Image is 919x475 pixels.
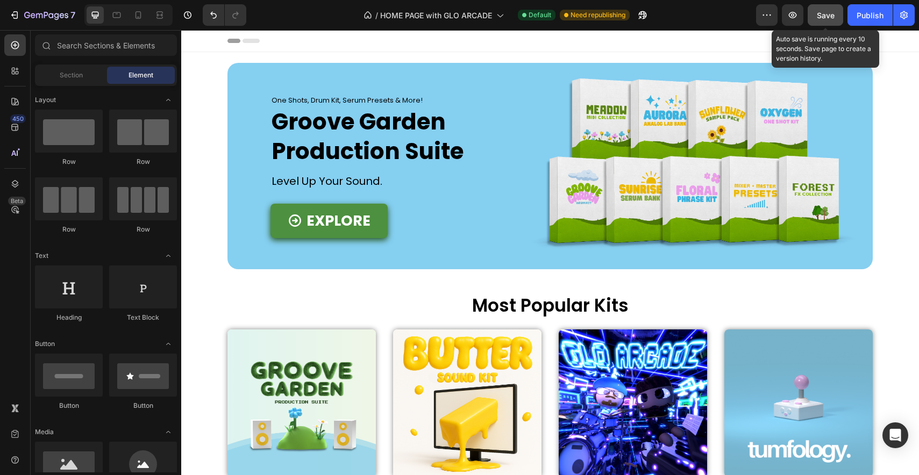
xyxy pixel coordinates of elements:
[847,4,893,26] button: Publish
[8,197,26,205] div: Beta
[808,4,843,26] button: Save
[35,157,103,167] div: Row
[109,313,177,322] div: Text Block
[212,299,360,448] img: gempages_502967441513513739-3f40b6c6-334d-4f2c-aeb1-2fbb17e78c65.png
[160,423,177,441] span: Toggle open
[35,427,54,437] span: Media
[325,33,692,239] a: Image Title
[377,299,526,448] img: gempages_502967441513513739-d299b6d9-668e-4b0d-b676-d362a369b682.png
[129,70,153,80] span: Element
[4,4,80,26] button: 7
[35,313,103,322] div: Heading
[35,339,55,349] span: Button
[857,10,884,21] div: Publish
[109,157,177,167] div: Row
[35,401,103,411] div: Button
[10,114,26,123] div: 450
[380,10,492,21] span: HOME PAGE with GLO ARCADE
[109,401,177,411] div: Button
[571,10,625,20] span: Need republishing
[70,9,75,21] p: 7
[160,247,177,264] span: Toggle open
[35,251,48,261] span: Text
[325,33,692,239] img: Alt Image
[375,10,378,21] span: /
[529,10,551,20] span: Default
[817,11,835,20] span: Save
[181,30,919,475] iframe: Design area
[46,299,195,448] img: GGART.png
[109,225,177,234] div: Row
[203,4,246,26] div: Undo/Redo
[882,422,908,448] div: Open Intercom Messenger
[35,95,56,105] span: Layout
[160,335,177,352] span: Toggle open
[160,91,177,109] span: Toggle open
[35,34,177,56] input: Search Sections & Elements
[35,225,103,234] div: Row
[543,299,692,447] img: gempages_502967441513513739-5aef7e20-ea7b-460b-b52d-9d3823e7762e.png
[60,70,83,80] span: Section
